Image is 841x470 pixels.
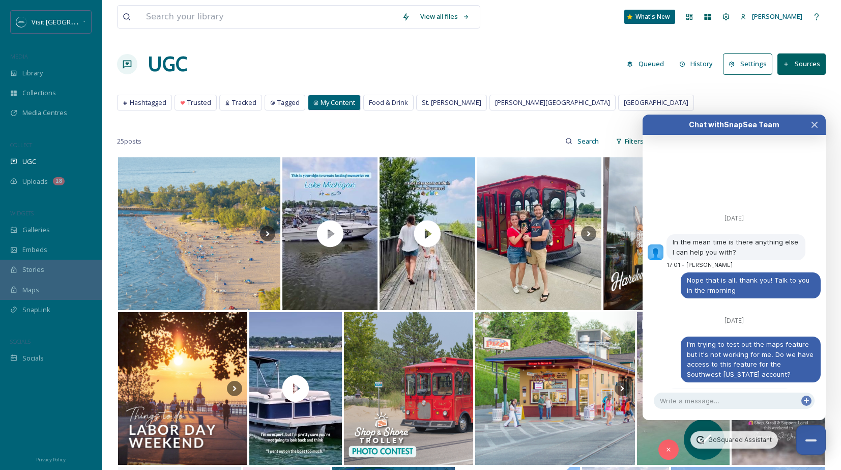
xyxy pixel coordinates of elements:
a: GoSquared Assistant [690,431,777,449]
span: Galleries [22,225,50,235]
a: UGC [148,49,187,79]
a: Queued [622,54,674,74]
div: [DATE] [643,214,826,222]
span: Socials [22,353,44,363]
button: Settings [723,53,772,74]
img: It’s National Beach Day, and we’re blessed with some of the best right here in Southwest Michigan... [118,157,280,310]
span: MEDIA [10,52,28,60]
img: Cheers to 20 years of memories, schooners, and some of the best slices by the beach! 🍕🌊 Silver Be... [475,312,635,465]
span: COLLECT [10,141,32,149]
span: I'm trying to test out the maps feature but it's not working for me. Do we have access to this fe... [687,340,816,378]
span: [PERSON_NAME][GEOGRAPHIC_DATA] [495,98,610,107]
a: What's New [624,10,675,24]
span: St. [PERSON_NAME] [422,98,481,107]
span: Hashtagged [130,98,166,107]
span: Embeds [22,245,47,255]
span: Maps [22,285,39,295]
span: Uploads [22,177,48,186]
img: Something new has brewed in Stevensville! ☕ Meet Hareloom Cafe, a fresh addition to the community... [603,157,728,310]
span: Library [22,68,43,78]
a: View all files [415,7,475,26]
div: Chat with SnapSea Team [661,120,807,130]
span: In the mean time is there anything else I can help you with? [673,238,800,256]
a: Settings [723,53,777,74]
a: Privacy Policy [36,453,66,465]
img: thumbnail [380,157,475,310]
span: SnapLink [22,305,50,315]
span: Privacy Policy [36,456,66,463]
span: Media Centres [22,108,67,118]
span: Stories [22,265,44,274]
div: [DATE] [643,317,826,324]
span: UGC [22,157,36,167]
img: Enter our Trolley Photo Contest! 📸🚎 Have a fun shot from your Shop & Shore Trolley ride? Share yo... [344,312,473,465]
span: SOCIALS [10,338,31,345]
button: Queued [622,54,669,74]
img: 796191d10a59a25676f771fc54ea349f [648,244,664,260]
a: History [674,54,723,74]
span: Tagged [277,98,300,107]
div: 18 [53,177,65,185]
span: Trusted [187,98,211,107]
button: Close Chat [803,115,826,135]
button: History [674,54,718,74]
span: Visit [GEOGRAPHIC_DATA][US_STATE] [32,17,145,26]
button: Close Chat [796,425,826,455]
span: Food & Drink [369,98,408,107]
span: • [682,262,684,268]
img: Don't let summer slip away☀️ Celebrate Labor Day weekend in Southwest Michigan and make every las... [118,312,247,465]
img: SM%20Social%20Profile.png [16,17,26,27]
span: WIDGETS [10,209,34,217]
img: thumbnail [282,157,378,310]
span: [GEOGRAPHIC_DATA] [624,98,688,107]
span: Nope that is all. thank you! Talk to you in the rmorning [687,276,811,294]
input: Search [572,131,605,151]
span: Tracked [232,98,256,107]
span: My Content [321,98,355,107]
input: Search your library [141,6,397,28]
span: Filters [625,136,644,146]
span: [PERSON_NAME] [752,12,802,21]
img: Say hello to our Shop & Shore Trolley Photo Contest winners — the Kaltz family! 📸🚎 A big thank yo... [477,157,601,310]
img: thumbnail [249,312,342,465]
div: 17:01 [PERSON_NAME] [666,262,739,268]
span: 25 posts [117,136,141,146]
img: thumbnail [637,312,730,465]
button: Sources [777,53,826,74]
span: Collections [22,88,56,98]
a: [PERSON_NAME] [735,7,807,26]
